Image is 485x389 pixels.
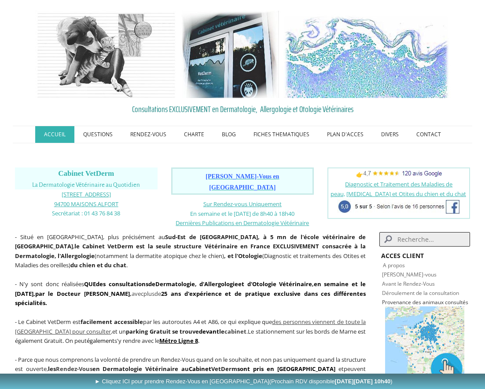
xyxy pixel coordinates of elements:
[356,171,442,178] span: 👉
[408,126,450,143] a: CONTACT
[372,126,408,143] a: DIVERS
[15,356,366,373] span: - Parce que nous comprenons la volonté de prendre un Rendez-Vous quand on le souhaite, et non pas...
[35,126,74,143] a: ACCUEIL
[95,378,393,385] span: ► Cliquez ICI pour prendre Rendez-Vous en [GEOGRAPHIC_DATA]
[269,378,393,385] span: (Prochain RDV disponible )
[301,280,312,288] a: aire
[213,126,245,143] a: BLOG
[70,261,126,269] strong: du chien et du chat
[33,290,35,298] span: ,
[199,327,219,335] span: devant
[15,242,366,260] b: France EXCLUSIVEMENT consacrée à la Dermatologie, l'Allergologie
[159,337,198,345] a: Métro Ligne 8
[15,102,470,116] a: Consultations EXCLUSIVEMENT en Dermatologie, Allergologie et Otologie Vétérinaires
[175,126,213,143] a: CHARTE
[155,280,195,288] a: Dermatologie
[74,126,121,143] a: QUESTIONS
[203,200,282,208] a: Sur Rendez-vous Uniquement
[74,242,80,250] strong: le
[159,337,199,345] span: .
[58,169,114,178] span: Cabinet VetDerm
[109,280,301,288] strong: de , d' et d'
[346,190,466,198] a: [MEDICAL_DATA] et Otites du chien et du chat
[48,365,92,373] strong: les
[382,280,435,287] a: Avant le Rendez-Vous
[224,252,262,260] b: , et l'Otologie
[143,290,154,298] span: plus
[82,242,248,250] b: Cabinet VetDerm est la seule structure Vétérinaire en
[35,290,130,298] span: par le Docteur [PERSON_NAME]
[190,210,294,218] span: En semaine et le [DATE] de 8h40 à 18h40
[84,280,96,288] strong: QUE
[15,290,366,307] strong: 25 ans d'expérience et de pratique exclusive dans ces différentes spécialités.
[204,280,238,288] a: Allergologie
[382,298,385,306] span: P
[15,318,366,335] span: ,
[331,180,453,198] a: Diagnostic et Traitement des Maladies de peau,
[15,318,366,345] span: - Le Cabinet VetDerm est par les autoroutes A4 et A86, ce qui explique que et un Le stationnement...
[32,182,140,188] span: La Dermatologie Vétérinaire au Quotidien
[96,280,106,288] strong: des
[52,209,120,217] span: Secrétariat : 01 43 76 84 38
[312,280,314,288] strong: ,
[385,298,411,306] a: rovenance
[189,365,211,373] span: Cabinet
[109,280,148,288] a: consultations
[206,173,279,191] span: [PERSON_NAME]-Vous en [GEOGRAPHIC_DATA]
[126,327,246,335] span: parking Gratuit se trouve le
[81,318,112,326] span: facilement
[237,365,335,373] span: sont pris en [GEOGRAPHIC_DATA]
[62,190,111,198] a: [STREET_ADDRESS]
[224,327,246,335] span: cabinet
[252,280,301,288] a: Otologie Vétérin
[56,365,82,373] span: Rendez-V
[15,280,366,298] span: en semaine et le [DATE]
[176,218,309,227] a: Dernières Publications en Dermatologie Vétérinaire
[114,318,143,326] strong: accessible
[335,378,391,385] b: [DATE][DATE] 10h40
[381,251,424,260] strong: ACCES CLIENT
[338,365,344,373] span: et
[382,271,437,278] a: [PERSON_NAME]-vous
[15,233,366,269] span: - Situé en [GEOGRAPHIC_DATA], plus précisément au , (notamment la dermatite atopique chez le chie...
[15,280,366,307] span: - N'y sont donc réalisées
[87,337,114,345] span: également
[383,262,405,269] a: A propos
[379,232,470,247] input: Search
[15,318,366,335] a: des personnes viennent de toute la [GEOGRAPHIC_DATA] pour consulter
[382,289,459,297] a: Déroulement de la consultation
[15,233,366,251] strong: Sud-Est de [GEOGRAPHIC_DATA], à 5 mn de l'école vétérinaire de [GEOGRAPHIC_DATA]
[92,365,238,373] span: en Dermatologie Vétérinaire au VetDerm
[15,280,366,307] span: avec de
[35,290,132,298] b: ,
[318,126,372,143] a: PLAN D'ACCES
[246,327,248,335] span: .
[121,126,175,143] a: RENDEZ-VOUS
[206,174,279,191] a: [PERSON_NAME]-Vous en [GEOGRAPHIC_DATA]
[54,200,118,208] a: 94700 MAISONS ALFORT
[90,365,92,373] span: s
[82,365,90,373] span: ou
[412,298,468,306] span: des animaux consultés
[245,126,318,143] a: FICHES THEMATIQUES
